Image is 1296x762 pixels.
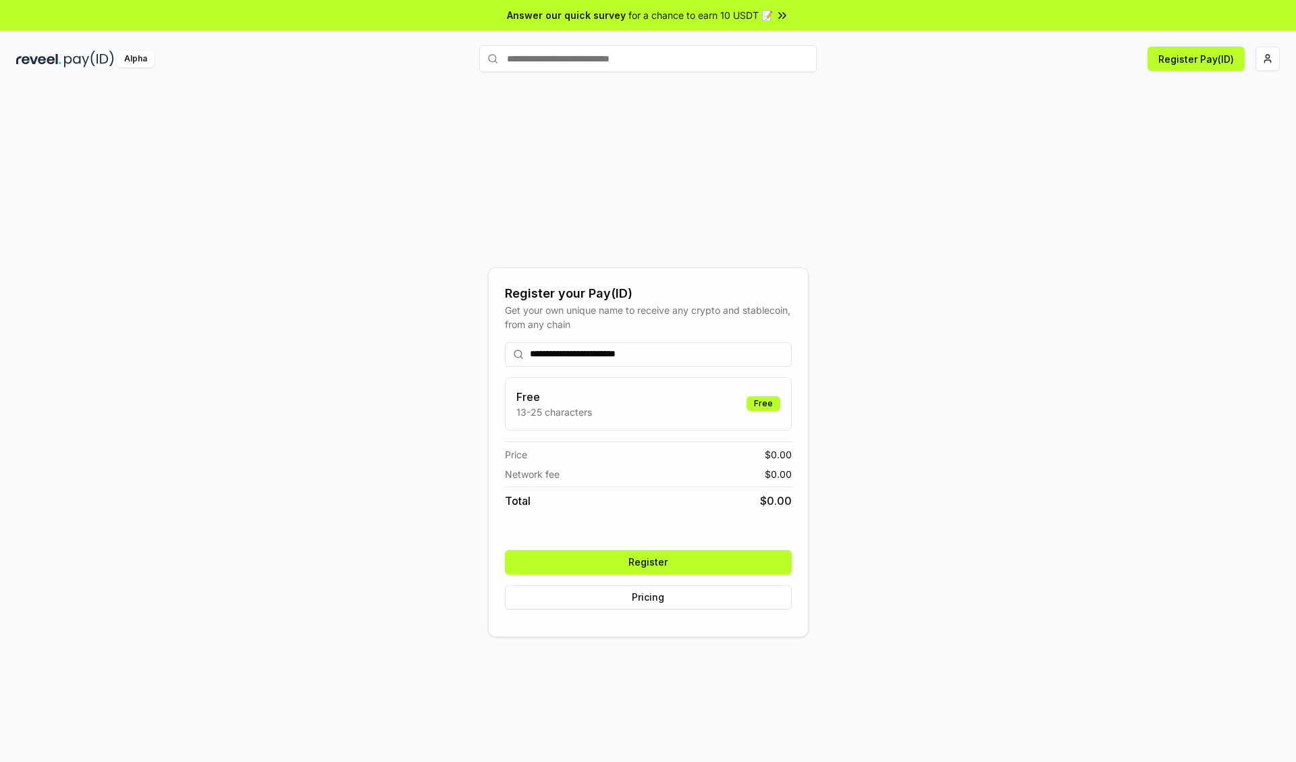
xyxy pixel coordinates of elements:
[760,493,792,509] span: $ 0.00
[505,493,531,509] span: Total
[505,447,527,462] span: Price
[747,396,780,411] div: Free
[505,550,792,574] button: Register
[505,585,792,609] button: Pricing
[628,8,773,22] span: for a chance to earn 10 USDT 📝
[1147,47,1245,71] button: Register Pay(ID)
[64,51,114,67] img: pay_id
[505,467,560,481] span: Network fee
[505,303,792,331] div: Get your own unique name to receive any crypto and stablecoin, from any chain
[516,389,592,405] h3: Free
[117,51,155,67] div: Alpha
[765,447,792,462] span: $ 0.00
[505,284,792,303] div: Register your Pay(ID)
[16,51,61,67] img: reveel_dark
[507,8,626,22] span: Answer our quick survey
[765,467,792,481] span: $ 0.00
[516,405,592,419] p: 13-25 characters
